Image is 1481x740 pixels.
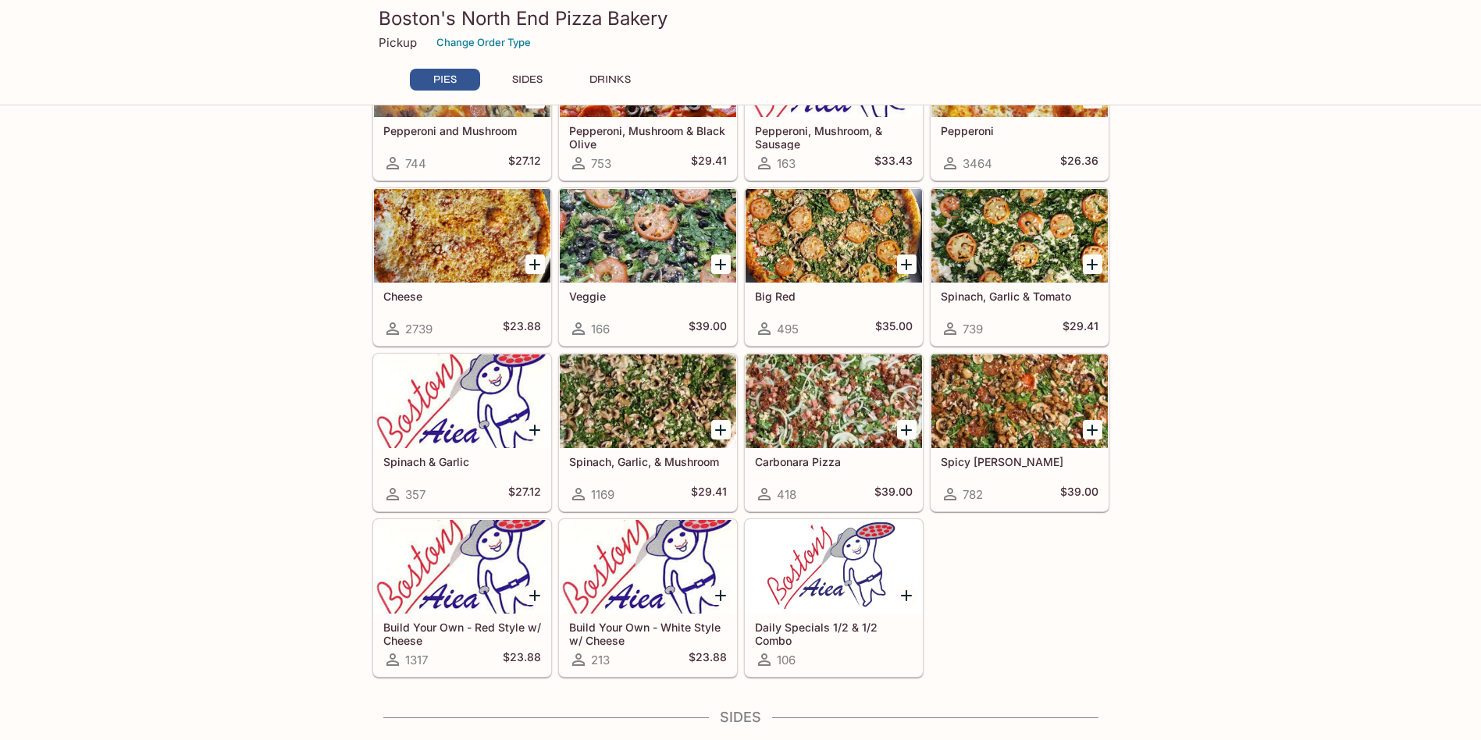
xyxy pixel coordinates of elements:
[1063,319,1098,338] h5: $29.41
[711,254,731,274] button: Add Veggie
[755,124,913,150] h5: Pepperoni, Mushroom, & Sausage
[931,23,1108,117] div: Pepperoni
[875,319,913,338] h5: $35.00
[429,30,538,55] button: Change Order Type
[508,154,541,173] h5: $27.12
[508,485,541,503] h5: $27.12
[777,487,796,502] span: 418
[410,69,480,91] button: PIES
[372,709,1109,726] h4: SIDES
[755,455,913,468] h5: Carbonara Pizza
[374,189,550,283] div: Cheese
[559,188,737,346] a: Veggie166$39.00
[777,653,796,667] span: 106
[874,154,913,173] h5: $33.43
[591,653,610,667] span: 213
[559,519,737,677] a: Build Your Own - White Style w/ Cheese213$23.88
[374,354,550,448] div: Spinach & Garlic
[373,354,551,511] a: Spinach & Garlic357$27.12
[897,585,917,605] button: Add Daily Specials 1/2 & 1/2 Combo
[777,322,799,336] span: 495
[559,354,737,511] a: Spinach, Garlic, & Mushroom1169$29.41
[569,290,727,303] h5: Veggie
[963,156,992,171] span: 3464
[745,354,923,511] a: Carbonara Pizza418$39.00
[569,124,727,150] h5: Pepperoni, Mushroom & Black Olive
[941,455,1098,468] h5: Spicy [PERSON_NAME]
[374,520,550,614] div: Build Your Own - Red Style w/ Cheese
[897,254,917,274] button: Add Big Red
[560,354,736,448] div: Spinach, Garlic, & Mushroom
[374,23,550,117] div: Pepperoni and Mushroom
[691,485,727,503] h5: $29.41
[711,420,731,439] button: Add Spinach, Garlic, & Mushroom
[874,485,913,503] h5: $39.00
[373,519,551,677] a: Build Your Own - Red Style w/ Cheese1317$23.88
[711,585,731,605] button: Add Build Your Own - White Style w/ Cheese
[383,124,541,137] h5: Pepperoni and Mushroom
[591,487,614,502] span: 1169
[691,154,727,173] h5: $29.41
[1083,420,1102,439] button: Add Spicy Jenny
[379,6,1103,30] h3: Boston's North End Pizza Bakery
[560,520,736,614] div: Build Your Own - White Style w/ Cheese
[931,188,1109,346] a: Spinach, Garlic & Tomato739$29.41
[569,621,727,646] h5: Build Your Own - White Style w/ Cheese
[689,650,727,669] h5: $23.88
[525,585,545,605] button: Add Build Your Own - Red Style w/ Cheese
[963,487,983,502] span: 782
[941,124,1098,137] h5: Pepperoni
[405,156,426,171] span: 744
[746,520,922,614] div: Daily Specials 1/2 & 1/2 Combo
[746,189,922,283] div: Big Red
[503,650,541,669] h5: $23.88
[525,420,545,439] button: Add Spinach & Garlic
[745,519,923,677] a: Daily Specials 1/2 & 1/2 Combo106
[575,69,646,91] button: DRINKS
[373,188,551,346] a: Cheese2739$23.88
[1083,254,1102,274] button: Add Spinach, Garlic & Tomato
[777,156,796,171] span: 163
[525,254,545,274] button: Add Cheese
[941,290,1098,303] h5: Spinach, Garlic & Tomato
[405,322,433,336] span: 2739
[897,420,917,439] button: Add Carbonara Pizza
[746,354,922,448] div: Carbonara Pizza
[503,319,541,338] h5: $23.88
[591,156,611,171] span: 753
[405,653,428,667] span: 1317
[931,354,1108,448] div: Spicy Jenny
[746,23,922,117] div: Pepperoni, Mushroom, & Sausage
[560,23,736,117] div: Pepperoni, Mushroom & Black Olive
[745,188,923,346] a: Big Red495$35.00
[931,354,1109,511] a: Spicy [PERSON_NAME]782$39.00
[383,621,541,646] h5: Build Your Own - Red Style w/ Cheese
[931,189,1108,283] div: Spinach, Garlic & Tomato
[963,322,983,336] span: 739
[1060,485,1098,503] h5: $39.00
[689,319,727,338] h5: $39.00
[1060,154,1098,173] h5: $26.36
[379,35,417,50] p: Pickup
[755,621,913,646] h5: Daily Specials 1/2 & 1/2 Combo
[383,290,541,303] h5: Cheese
[755,290,913,303] h5: Big Red
[591,322,610,336] span: 166
[560,189,736,283] div: Veggie
[569,455,727,468] h5: Spinach, Garlic, & Mushroom
[383,455,541,468] h5: Spinach & Garlic
[405,487,425,502] span: 357
[493,69,563,91] button: SIDES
